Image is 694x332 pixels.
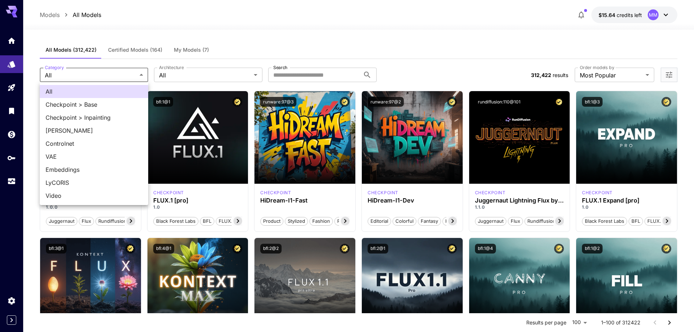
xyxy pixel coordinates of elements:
[46,165,142,174] span: Embeddings
[46,139,142,148] span: Controlnet
[46,178,142,187] span: LyCORIS
[46,126,142,135] span: [PERSON_NAME]
[46,113,142,122] span: Checkpoint > Inpainting
[46,87,142,96] span: All
[46,191,142,200] span: Video
[46,100,142,109] span: Checkpoint > Base
[46,152,142,161] span: VAE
